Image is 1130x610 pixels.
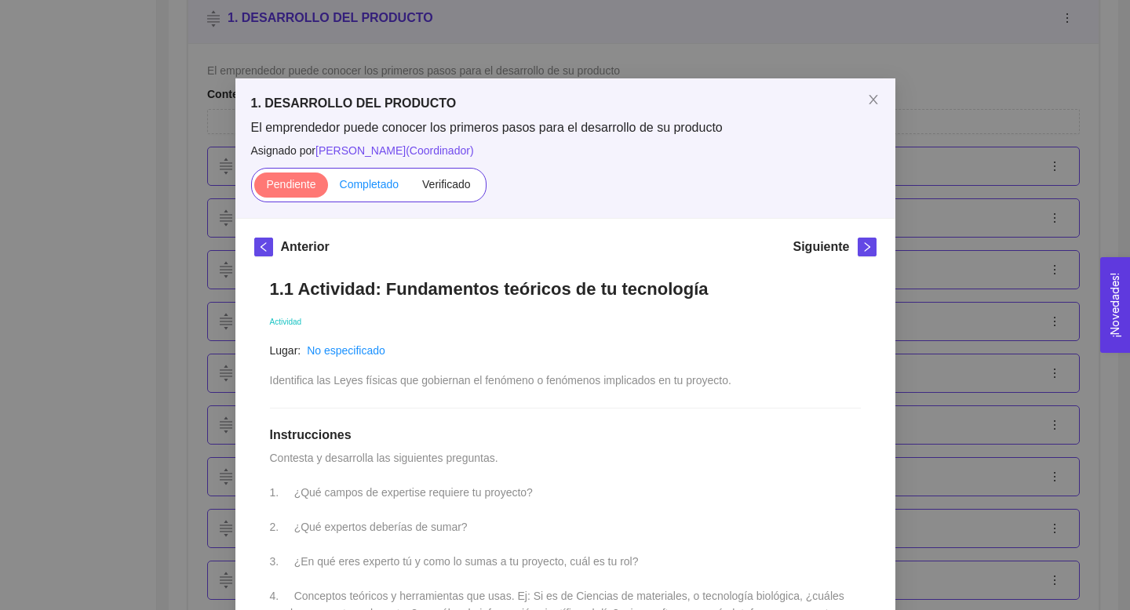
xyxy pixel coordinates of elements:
button: left [254,238,273,256]
button: Close [851,78,895,122]
a: No especificado [307,344,385,357]
h5: Anterior [281,238,330,256]
span: Verificado [422,178,470,191]
span: Pendiente [266,178,315,191]
span: El emprendedor puede conocer los primeros pasos para el desarrollo de su producto [251,119,880,136]
h1: Instrucciones [270,427,861,443]
span: Completado [340,178,399,191]
span: Asignado por [251,142,880,159]
span: [PERSON_NAME] ( Coordinador ) [315,144,474,157]
span: Actividad [270,318,302,326]
span: left [255,241,272,252]
button: right [858,238,877,256]
span: close [867,93,880,106]
article: Lugar: [270,342,301,359]
h1: 1.1 Actividad: Fundamentos teóricos de tu tecnología [270,278,861,300]
h5: Siguiente [793,238,849,256]
span: Identifica las Leyes físicas que gobiernan el fenómeno o fenómenos implicados en tu proyecto. [270,374,731,387]
button: Open Feedback Widget [1100,257,1130,353]
span: right [858,241,876,252]
h5: 1. DESARROLLO DEL PRODUCTO [251,94,880,113]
